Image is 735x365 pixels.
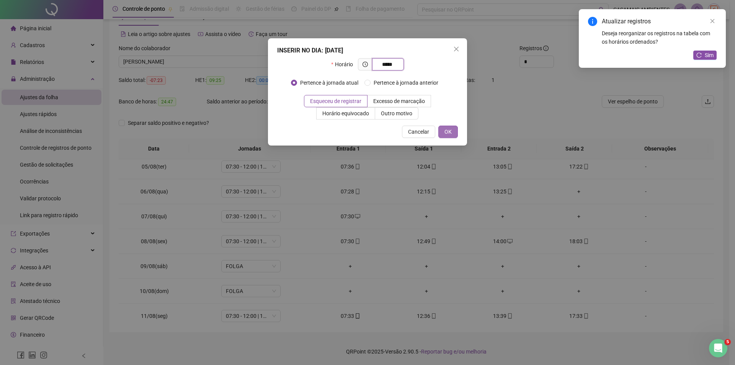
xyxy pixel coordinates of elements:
[602,17,717,26] div: Atualizar registros
[708,17,717,25] a: Close
[373,98,425,104] span: Excesso de marcação
[322,110,369,116] span: Horário equivocado
[331,58,358,70] label: Horário
[444,128,452,136] span: OK
[381,110,412,116] span: Outro motivo
[450,43,462,55] button: Close
[710,18,715,24] span: close
[705,51,714,59] span: Sim
[588,17,597,26] span: info-circle
[709,339,727,357] iframe: Intercom live chat
[363,62,368,67] span: clock-circle
[602,29,717,46] div: Deseja reorganizar os registros na tabela com os horários ordenados?
[310,98,361,104] span: Esqueceu de registrar
[453,46,459,52] span: close
[725,339,731,345] span: 5
[277,46,458,55] div: INSERIR NO DIA : [DATE]
[408,128,429,136] span: Cancelar
[371,79,441,87] span: Pertence à jornada anterior
[402,126,435,138] button: Cancelar
[693,51,717,60] button: Sim
[696,52,702,58] span: reload
[297,79,361,87] span: Pertence à jornada atual
[438,126,458,138] button: OK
